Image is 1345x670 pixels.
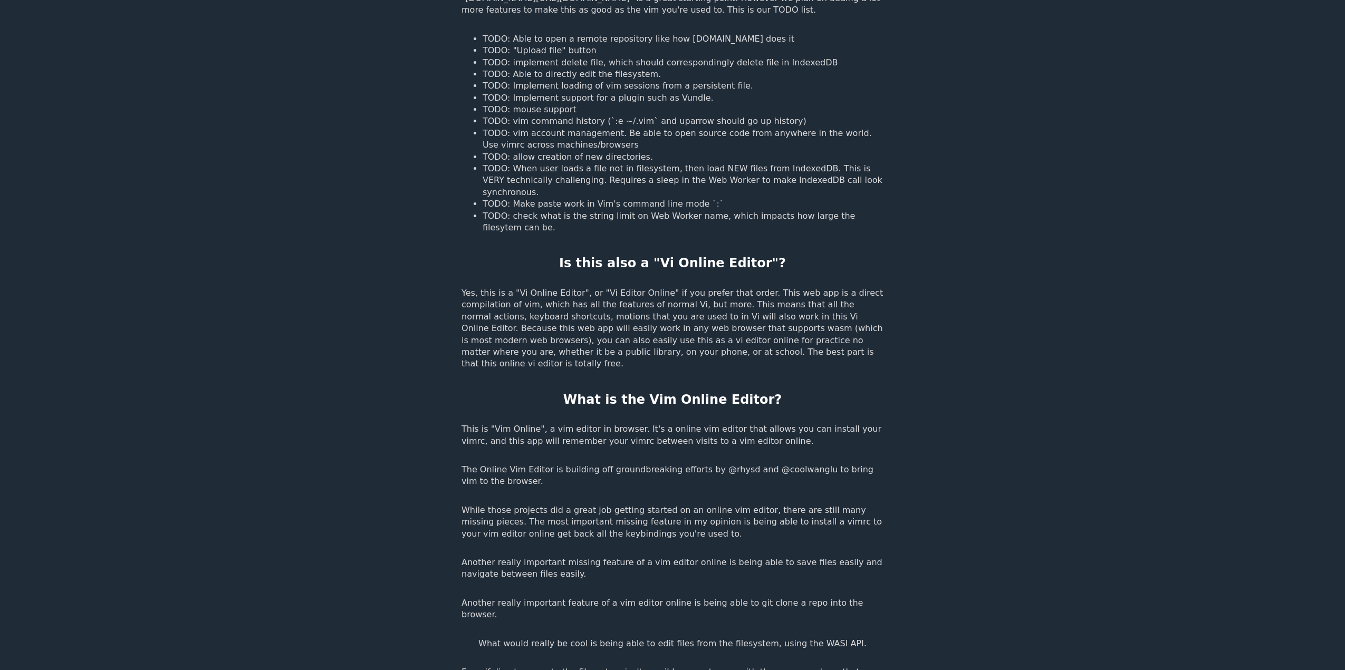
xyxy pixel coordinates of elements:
[483,69,883,80] li: TODO: Able to directly edit the filesystem.
[483,57,883,69] li: TODO: implement delete file, which should correspondingly delete file in IndexedDB
[462,423,883,447] p: This is "Vim Online", a vim editor in browser. It's a online vim editor that allows you can insta...
[483,92,883,104] li: TODO: Implement support for a plugin such as Vundle.
[563,391,782,409] h2: What is the Vim Online Editor?
[483,115,883,127] li: TODO: vim command history (`:e ~/.vim` and uparrow should go up history)
[483,128,883,151] li: TODO: vim account management. Be able to open source code from anywhere in the world. Use vimrc a...
[559,255,786,273] h2: Is this also a "Vi Online Editor"?
[483,163,883,198] li: TODO: When user loads a file not in filesystem, then load NEW files from IndexedDB. This is VERY ...
[483,198,883,210] li: TODO: Make paste work in Vim's command line mode `:`
[478,638,867,649] p: What would really be cool is being able to edit files from the filesystem, using the WASI API.
[462,504,883,540] p: While those projects did a great job getting started on an online vim editor, there are still man...
[483,104,883,115] li: TODO: mouse support
[483,45,883,56] li: TODO: "Upload file" button
[483,33,883,45] li: TODO: Able to open a remote repository like how [DOMAIN_NAME] does it
[462,464,883,488] p: The Online Vim Editor is building off groundbreaking efforts by @rhysd and @coolwanglu to bring v...
[483,210,883,234] li: TODO: check what is the string limit on Web Worker name, which impacts how large the filesytem ca...
[462,557,883,580] p: Another really important missing feature of a vim editor online is being able to save files easil...
[483,80,883,92] li: TODO: Implement loading of vim sessions from a persistent file.
[483,151,883,163] li: TODO: allow creation of new directories.
[462,597,883,621] p: Another really important feature of a vim editor online is being able to git clone a repo into th...
[462,287,883,370] p: Yes, this is a "Vi Online Editor", or "Vi Editor Online" if you prefer that order. This web app i...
